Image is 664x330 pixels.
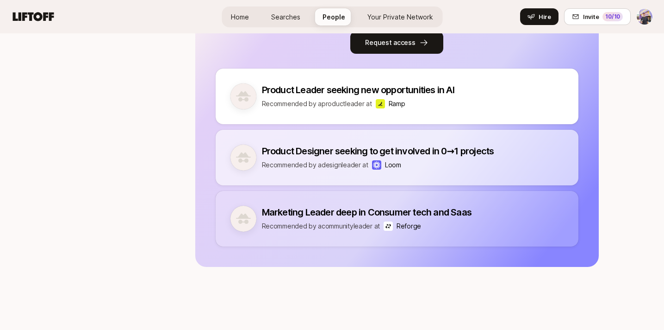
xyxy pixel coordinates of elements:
[315,8,353,25] a: People
[367,13,433,21] span: Your Private Network
[223,8,256,25] a: Home
[637,9,652,25] img: Andrew Nesi
[376,99,385,108] img: Ramp
[602,12,623,21] div: 10 /10
[636,8,653,25] button: Andrew Nesi
[385,159,401,171] p: Loom
[262,159,368,171] p: Recommended by a design leader at
[262,145,494,158] p: Product Designer seeking to get involved in 0→1 projects
[271,13,300,21] span: Searches
[564,8,631,25] button: Invite10/10
[323,13,345,21] span: People
[231,13,249,21] span: Home
[372,160,381,170] img: Loom
[262,221,380,232] p: Recommended by a community leader at
[262,206,472,219] p: Marketing Leader deep in Consumer tech and Saas
[583,12,599,21] span: Invite
[384,222,393,231] img: Reforge
[360,8,441,25] a: Your Private Network
[350,32,443,54] button: Request access
[262,83,454,96] p: Product Leader seeking new opportunities in AI
[262,98,372,109] p: Recommended by a product leader at
[264,8,308,25] a: Searches
[397,221,421,232] p: Reforge
[539,12,551,21] span: Hire
[389,98,405,109] p: Ramp
[520,8,559,25] button: Hire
